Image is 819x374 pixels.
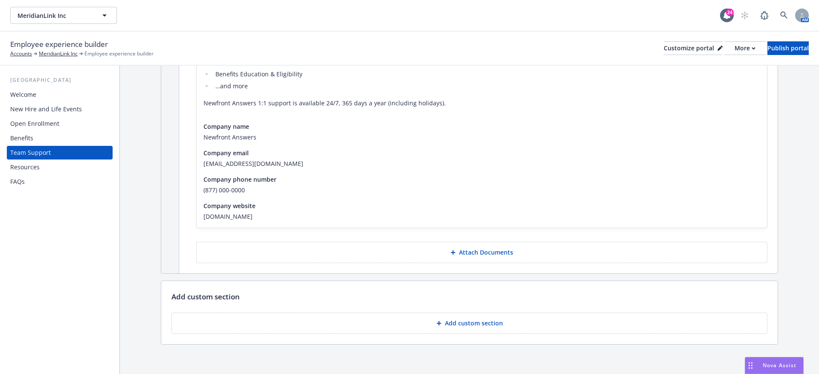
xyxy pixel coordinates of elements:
[10,117,59,130] div: Open Enrollment
[7,102,113,116] a: New Hire and Life Events
[213,69,760,79] li: Benefits Education & Eligibility
[7,76,113,84] div: [GEOGRAPHIC_DATA]
[735,42,755,55] div: More
[459,248,513,257] p: Attach Documents
[196,242,767,263] button: Attach Documents
[724,41,766,55] button: More
[203,186,760,194] span: (877) 000-0000
[7,117,113,130] a: Open Enrollment
[10,131,33,145] div: Benefits
[7,160,113,174] a: Resources
[203,148,249,157] span: Company email
[203,212,760,221] span: [DOMAIN_NAME]
[767,42,809,55] div: Publish portal
[10,175,25,188] div: FAQs
[203,133,760,142] span: Newfront Answers
[736,7,753,24] a: Start snowing
[10,102,82,116] div: New Hire and Life Events
[203,159,760,168] span: [EMAIL_ADDRESS][DOMAIN_NAME]
[10,88,36,101] div: Welcome
[10,39,108,50] span: Employee experience builder
[10,160,40,174] div: Resources
[7,175,113,188] a: FAQs
[203,122,249,131] span: Company name
[763,362,796,369] span: Nova Assist
[10,50,32,58] a: Accounts
[10,146,51,159] div: Team Support
[171,313,767,334] button: Add custom section
[203,175,276,184] span: Company phone number
[767,41,809,55] button: Publish portal
[10,7,117,24] button: MeridianLink Inc
[203,201,256,210] span: Company website
[745,357,756,374] div: Drag to move
[745,357,804,374] button: Nova Assist
[726,9,734,16] div: 24
[39,50,78,58] a: MeridianLink Inc
[756,7,773,24] a: Report a Bug
[17,11,91,20] span: MeridianLink Inc
[7,131,113,145] a: Benefits
[203,98,760,108] p: Newfront Answers 1:1 support is available 24/7, 365 days a year (including holidays).
[664,42,723,55] div: Customize portal
[84,50,154,58] span: Employee experience builder
[775,7,793,24] a: Search
[664,41,723,55] button: Customize portal
[171,291,240,302] p: Add custom section
[7,88,113,101] a: Welcome
[445,319,503,328] p: Add custom section
[7,146,113,159] a: Team Support
[213,81,760,91] li: …and more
